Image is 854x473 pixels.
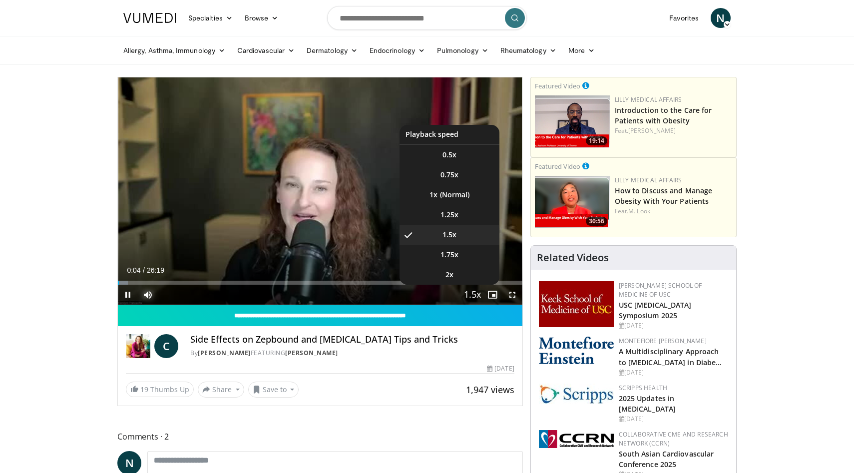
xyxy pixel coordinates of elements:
small: Featured Video [535,162,580,171]
button: Mute [138,285,158,305]
span: 1.25x [440,210,458,220]
a: [PERSON_NAME] [198,349,251,357]
a: Collaborative CME and Research Network (CCRN) [619,430,728,448]
img: VuMedi Logo [123,13,176,23]
img: acc2e291-ced4-4dd5-b17b-d06994da28f3.png.150x105_q85_crop-smart_upscale.png [535,95,610,148]
span: Comments 2 [117,430,523,443]
a: Endocrinology [364,40,431,60]
a: Browse [239,8,285,28]
a: Lilly Medical Affairs [615,176,682,184]
a: South Asian Cardiovascular Conference 2025 [619,449,714,469]
div: Feat. [615,126,732,135]
div: [DATE] [619,368,728,377]
button: Pause [118,285,138,305]
button: Fullscreen [502,285,522,305]
span: 0.5x [442,150,456,160]
span: 0.75x [440,170,458,180]
button: Playback Rate [462,285,482,305]
a: C [154,334,178,358]
div: [DATE] [487,364,514,373]
a: Allergy, Asthma, Immunology [117,40,231,60]
a: M. Look [628,207,650,215]
a: N [711,8,731,28]
span: 0:04 [127,266,140,274]
a: [PERSON_NAME] [285,349,338,357]
span: 2x [445,270,453,280]
a: Favorites [663,8,705,28]
a: 2025 Updates in [MEDICAL_DATA] [619,394,676,414]
a: Rheumatology [494,40,562,60]
a: How to Discuss and Manage Obesity With Your Patients [615,186,713,206]
h4: Related Videos [537,252,609,264]
div: By FEATURING [190,349,514,358]
span: 1.5x [442,230,456,240]
a: [PERSON_NAME] School of Medicine of USC [619,281,702,299]
a: Montefiore [PERSON_NAME] [619,337,707,345]
a: 19:14 [535,95,610,148]
small: Featured Video [535,81,580,90]
button: Share [198,382,244,398]
span: 1x [429,190,437,200]
button: Save to [248,382,299,398]
div: Progress Bar [118,281,522,285]
a: Introduction to the Care for Patients with Obesity [615,105,712,125]
img: b0142b4c-93a1-4b58-8f91-5265c282693c.png.150x105_q85_autocrop_double_scale_upscale_version-0.2.png [539,337,614,364]
input: Search topics, interventions [327,6,527,30]
img: 7b941f1f-d101-407a-8bfa-07bd47db01ba.png.150x105_q85_autocrop_double_scale_upscale_version-0.2.jpg [539,281,614,327]
span: 19:14 [586,136,607,145]
img: Dr. Carolynn Francavilla [126,334,150,358]
span: 26:19 [147,266,164,274]
img: a04ee3ba-8487-4636-b0fb-5e8d268f3737.png.150x105_q85_autocrop_double_scale_upscale_version-0.2.png [539,430,614,448]
span: 30:56 [586,217,607,226]
div: [DATE] [619,415,728,424]
img: c98a6a29-1ea0-4bd5-8cf5-4d1e188984a7.png.150x105_q85_crop-smart_upscale.png [535,176,610,228]
a: Pulmonology [431,40,494,60]
img: c9f2b0b7-b02a-4276-a72a-b0cbb4230bc1.jpg.150x105_q85_autocrop_double_scale_upscale_version-0.2.jpg [539,384,614,404]
a: Dermatology [301,40,364,60]
span: 1,947 views [466,384,514,396]
a: Scripps Health [619,384,667,392]
a: Lilly Medical Affairs [615,95,682,104]
a: Specialties [182,8,239,28]
div: Feat. [615,207,732,216]
a: [PERSON_NAME] [628,126,676,135]
button: Enable picture-in-picture mode [482,285,502,305]
a: 19 Thumbs Up [126,382,194,397]
a: A Multidisciplinary Approach to [MEDICAL_DATA] in Diabe… [619,347,722,367]
div: [DATE] [619,321,728,330]
span: 1.75x [440,250,458,260]
a: 30:56 [535,176,610,228]
a: Cardiovascular [231,40,301,60]
h4: Side Effects on Zepbound and [MEDICAL_DATA] Tips and Tricks [190,334,514,345]
video-js: Video Player [118,77,522,305]
a: More [562,40,601,60]
span: 19 [140,385,148,394]
span: / [143,266,145,274]
a: USC [MEDICAL_DATA] Symposium 2025 [619,300,692,320]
